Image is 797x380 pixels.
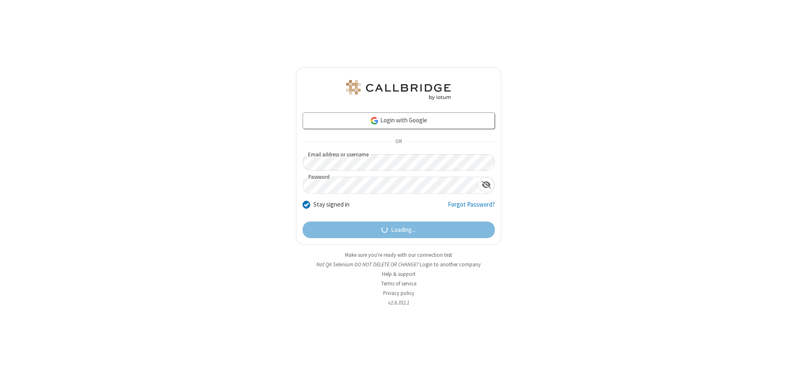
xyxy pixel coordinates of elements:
img: QA Selenium DO NOT DELETE OR CHANGE [345,80,452,100]
a: Forgot Password? [448,200,495,216]
iframe: Chat [776,358,791,374]
span: OR [392,136,405,148]
a: Privacy policy [383,290,414,297]
button: Loading... [303,222,495,238]
input: Email address or username [303,154,495,171]
label: Stay signed in [313,200,350,209]
a: Help & support [382,270,416,278]
img: google-icon.png [370,116,379,125]
a: Terms of service [381,280,416,287]
div: Show password [478,177,494,192]
button: Login to another company [420,261,481,268]
a: Login with Google [303,112,495,129]
input: Password [303,177,478,193]
li: v2.6.352.1 [296,299,501,307]
span: Loading... [391,225,416,235]
li: Not QA Selenium DO NOT DELETE OR CHANGE? [296,261,501,268]
a: Make sure you're ready with our connection test [345,251,452,258]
